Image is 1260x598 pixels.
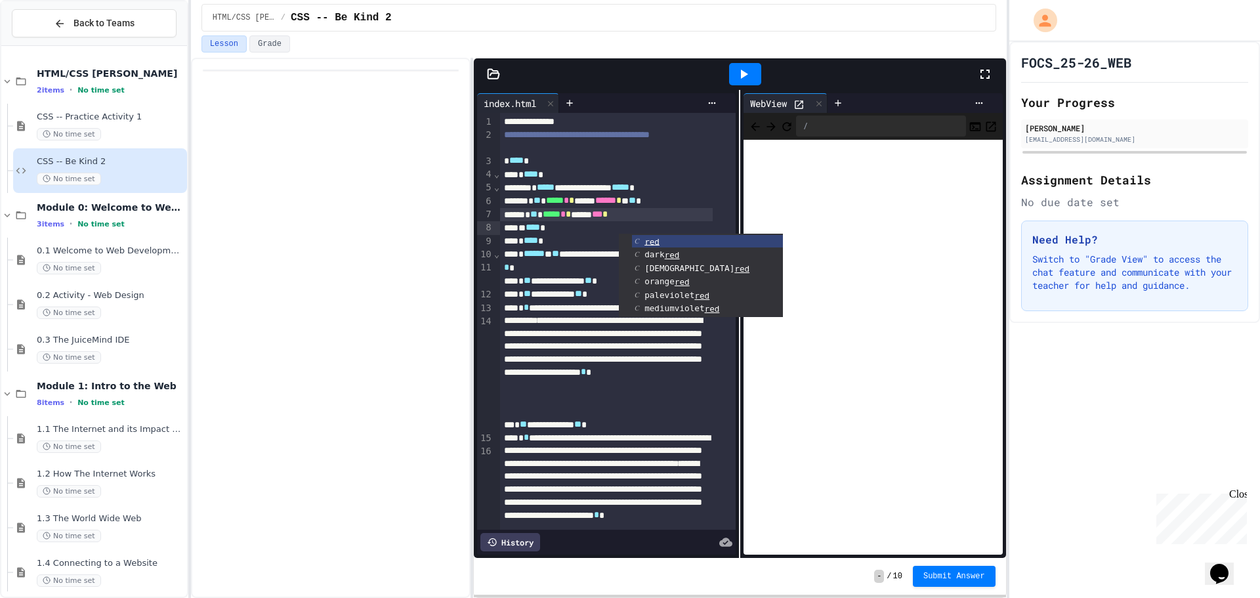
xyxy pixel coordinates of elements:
[749,117,762,134] span: Back
[644,263,749,273] span: [DEMOGRAPHIC_DATA]
[37,558,184,569] span: 1.4 Connecting to a Website
[477,235,493,248] div: 9
[37,398,64,407] span: 8 items
[37,380,184,392] span: Module 1: Intro to the Web
[70,219,72,229] span: •
[477,261,493,288] div: 11
[37,307,101,319] span: No time set
[12,9,177,37] button: Back to Teams
[744,93,828,113] div: WebView
[37,262,101,274] span: No time set
[1021,93,1248,112] h2: Your Progress
[77,220,125,228] span: No time set
[477,116,493,129] div: 1
[493,249,500,259] span: Fold line
[1205,545,1247,585] iframe: chat widget
[37,290,184,301] span: 0.2 Activity - Web Design
[37,335,184,346] span: 0.3 The JuiceMind IDE
[705,304,720,314] span: red
[694,291,709,301] span: red
[744,140,1002,555] iframe: Web Preview
[37,246,184,257] span: 0.1 Welcome to Web Development
[1021,53,1131,72] h1: FOCS_25-26_WEB
[1032,232,1237,247] h3: Need Help?
[619,234,783,317] ul: Completions
[37,351,101,364] span: No time set
[37,574,101,587] span: No time set
[477,96,543,110] div: index.html
[1021,194,1248,210] div: No due date set
[477,181,493,194] div: 5
[984,118,997,134] button: Open in new tab
[477,432,493,445] div: 15
[644,303,719,313] span: mediumviolet
[477,129,493,156] div: 2
[477,93,559,113] div: index.html
[1032,253,1237,292] p: Switch to "Grade View" to access the chat feature and communicate with your teacher for help and ...
[765,117,778,134] span: Forward
[1021,171,1248,189] h2: Assignment Details
[249,35,290,53] button: Grade
[923,571,985,582] span: Submit Answer
[37,112,184,123] span: CSS -- Practice Activity 1
[644,276,690,286] span: orange
[73,16,135,30] span: Back to Teams
[70,397,72,408] span: •
[37,156,184,167] span: CSS -- Be Kind 2
[37,485,101,498] span: No time set
[77,398,125,407] span: No time set
[969,118,982,134] button: Console
[675,277,690,287] span: red
[477,315,493,432] div: 14
[1151,488,1247,544] iframe: chat widget
[37,424,184,435] span: 1.1 The Internet and its Impact on Society
[744,96,793,110] div: WebView
[893,571,902,582] span: 10
[37,202,184,213] span: Module 0: Welcome to Web Development
[1025,122,1244,134] div: [PERSON_NAME]
[37,86,64,95] span: 2 items
[644,290,709,300] span: paleviolet
[213,12,276,23] span: HTML/CSS Campbell
[477,208,493,221] div: 7
[477,248,493,261] div: 10
[37,440,101,453] span: No time set
[477,168,493,181] div: 4
[477,302,493,315] div: 13
[37,68,184,79] span: HTML/CSS [PERSON_NAME]
[201,35,247,53] button: Lesson
[493,169,500,179] span: Fold line
[644,249,679,259] span: dark
[796,116,965,137] div: /
[477,221,493,234] div: 8
[291,10,392,26] span: CSS -- Be Kind 2
[37,513,184,524] span: 1.3 The World Wide Web
[1020,5,1060,35] div: My Account
[37,173,101,185] span: No time set
[77,86,125,95] span: No time set
[477,445,493,587] div: 16
[37,530,101,542] span: No time set
[1025,135,1244,144] div: [EMAIL_ADDRESS][DOMAIN_NAME]
[281,12,285,23] span: /
[477,155,493,168] div: 3
[70,85,72,95] span: •
[874,570,884,583] span: -
[780,118,793,134] button: Refresh
[480,533,540,551] div: History
[37,220,64,228] span: 3 items
[913,566,996,587] button: Submit Answer
[734,264,749,274] span: red
[37,128,101,140] span: No time set
[644,236,660,246] span: red
[5,5,91,83] div: Chat with us now!Close
[887,571,891,582] span: /
[477,288,493,301] div: 12
[37,469,184,480] span: 1.2 How The Internet Works
[477,195,493,208] div: 6
[493,182,500,192] span: Fold line
[665,250,680,260] span: red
